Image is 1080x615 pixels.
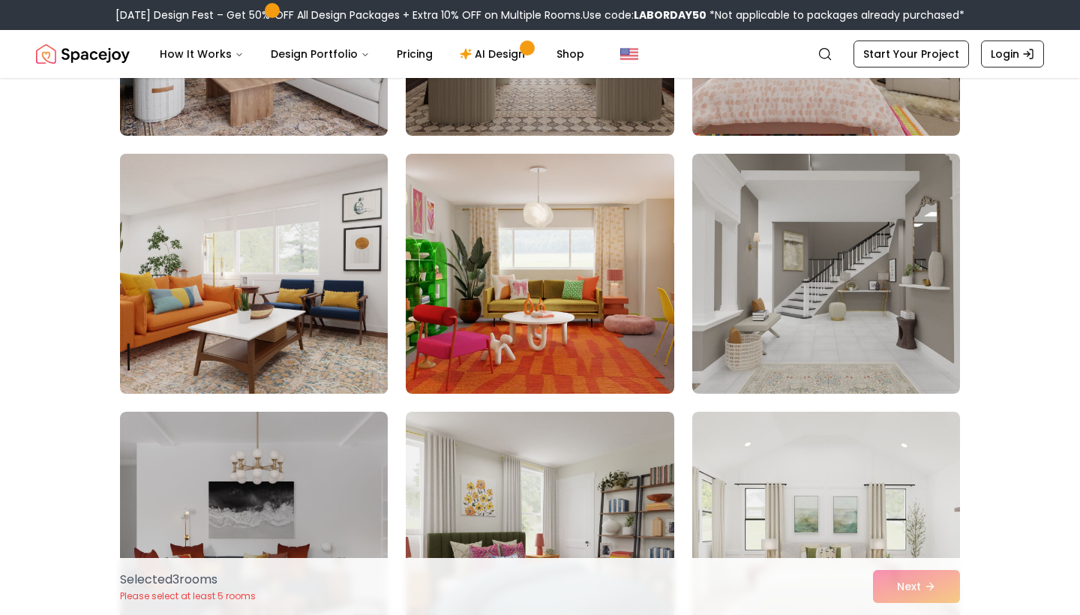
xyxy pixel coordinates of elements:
[113,148,394,400] img: Room room-40
[148,39,256,69] button: How It Works
[853,40,969,67] a: Start Your Project
[148,39,596,69] nav: Main
[115,7,964,22] div: [DATE] Design Fest – Get 50% OFF All Design Packages + Extra 10% OFF on Multiple Rooms.
[406,154,673,394] img: Room room-41
[259,39,382,69] button: Design Portfolio
[620,45,638,63] img: United States
[583,7,706,22] span: Use code:
[385,39,445,69] a: Pricing
[36,39,130,69] a: Spacejoy
[36,39,130,69] img: Spacejoy Logo
[36,30,1044,78] nav: Global
[544,39,596,69] a: Shop
[981,40,1044,67] a: Login
[448,39,541,69] a: AI Design
[692,154,960,394] img: Room room-42
[634,7,706,22] b: LABORDAY50
[120,590,256,602] p: Please select at least 5 rooms
[706,7,964,22] span: *Not applicable to packages already purchased*
[120,571,256,589] p: Selected 3 room s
